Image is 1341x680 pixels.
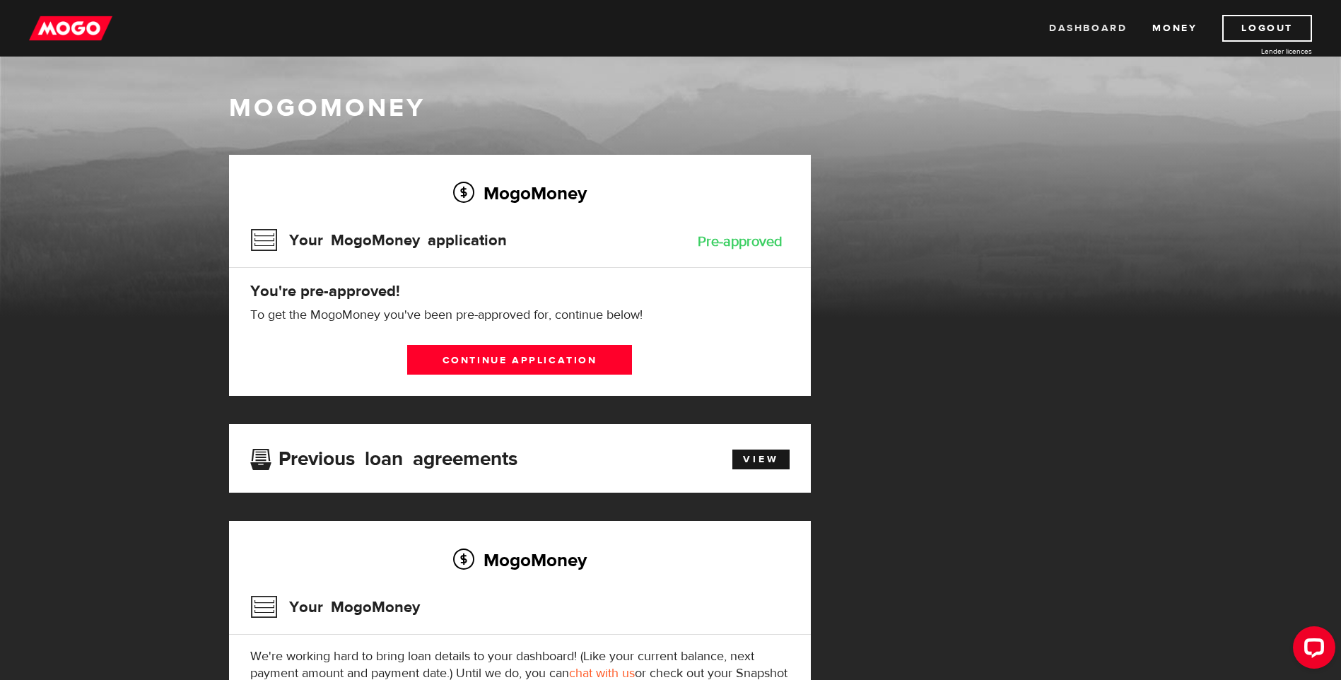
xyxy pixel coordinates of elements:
h3: Your MogoMoney application [250,222,507,259]
h2: MogoMoney [250,178,790,208]
h1: MogoMoney [229,93,1113,123]
a: Continue application [407,345,632,375]
div: Pre-approved [698,235,783,249]
h3: Previous loan agreements [250,447,517,466]
a: Lender licences [1206,46,1312,57]
h4: You're pre-approved! [250,281,790,301]
h2: MogoMoney [250,545,790,575]
a: Money [1152,15,1197,42]
p: To get the MogoMoney you've been pre-approved for, continue below! [250,307,790,324]
a: View [732,450,790,469]
iframe: LiveChat chat widget [1282,621,1341,680]
img: mogo_logo-11ee424be714fa7cbb0f0f49df9e16ec.png [29,15,112,42]
a: Dashboard [1049,15,1127,42]
h3: Your MogoMoney [250,589,420,626]
a: Logout [1222,15,1312,42]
